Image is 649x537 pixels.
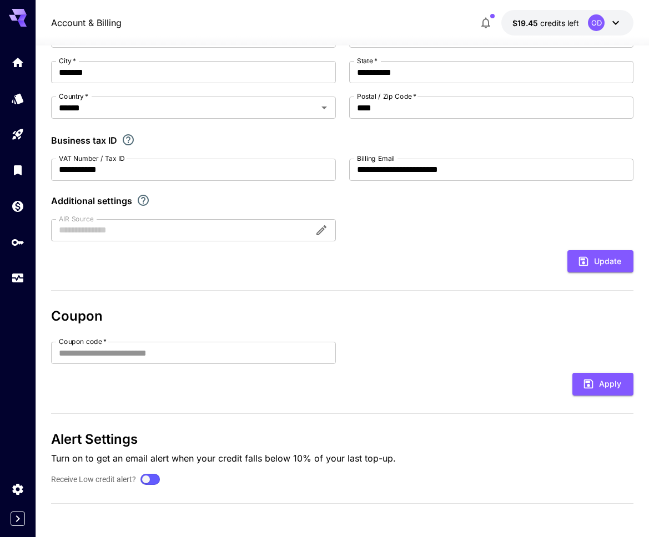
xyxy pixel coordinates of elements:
button: $19.4523OD [501,10,633,36]
div: $19.4523 [512,17,579,29]
h3: Coupon [51,308,634,324]
div: Wallet [11,199,24,213]
button: Expand sidebar [11,511,25,526]
label: State [357,56,378,65]
p: Turn on to get an email alert when your credit falls below 10% of your last top-up. [51,452,634,465]
label: City [59,56,76,65]
a: Account & Billing [51,16,122,29]
label: Country [59,92,88,101]
div: Library [11,163,24,177]
div: API Keys [11,235,24,249]
svg: If you are a business tax registrant, please enter your business tax ID here. [122,133,135,146]
button: Open [316,100,332,115]
span: credits left [540,18,579,28]
nav: breadcrumb [51,16,122,29]
div: Usage [11,271,24,285]
p: Business tax ID [51,134,117,147]
h3: Alert Settings [51,432,634,447]
label: Coupon code [59,337,107,346]
button: Apply [572,373,633,396]
label: VAT Number / Tax ID [59,154,125,163]
div: Settings [11,482,24,496]
label: Receive Low credit alert? [51,474,136,485]
div: Home [11,55,24,69]
label: Postal / Zip Code [357,92,416,101]
label: Billing Email [357,154,395,163]
span: $19.45 [512,18,540,28]
label: AIR Source [59,214,93,224]
p: Additional settings [51,194,132,207]
div: Playground [11,128,24,141]
div: Models [11,92,24,105]
svg: Explore additional customization settings [137,194,150,207]
div: OD [588,14,605,31]
button: Update [567,250,633,273]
